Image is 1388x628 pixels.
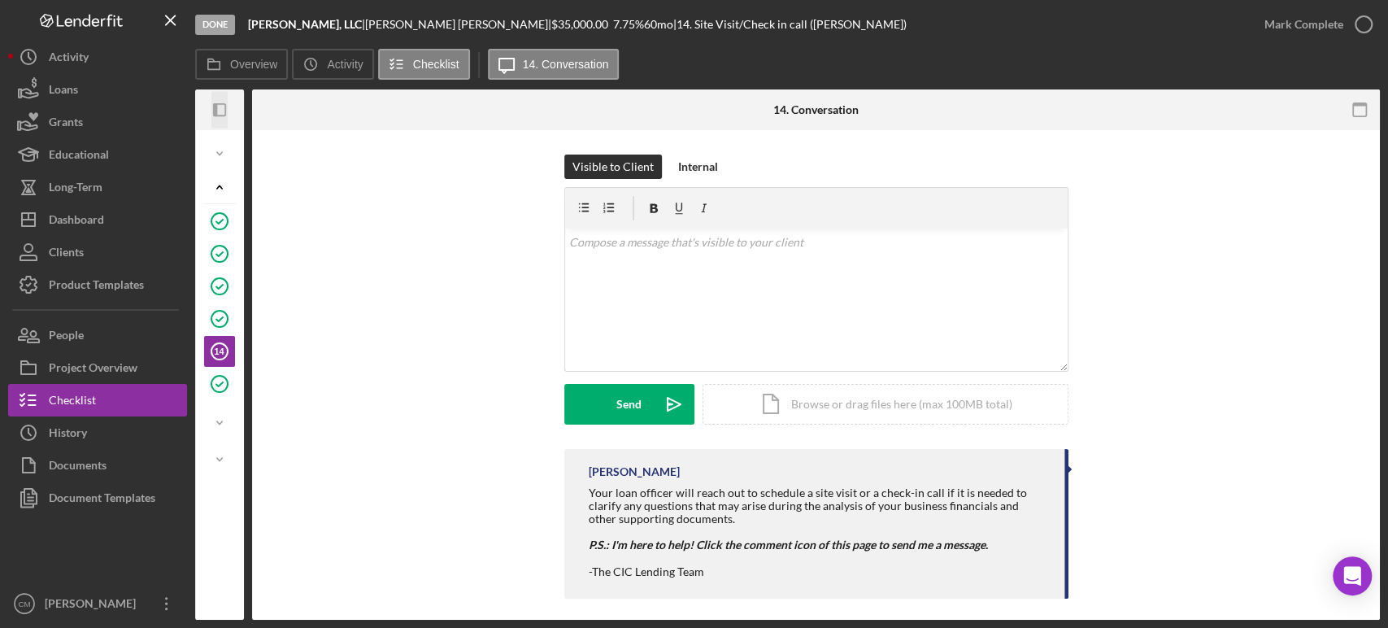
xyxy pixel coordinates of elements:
[8,319,187,351] button: People
[589,565,1048,578] div: -The CIC Lending Team
[49,384,96,421] div: Checklist
[1248,8,1380,41] button: Mark Complete
[589,465,680,478] div: [PERSON_NAME]
[49,351,137,388] div: Project Overview
[589,538,988,552] em: P.S.: I'm here to help! Click the comment icon of this page to send me a message.
[551,18,613,31] div: $35,000.00
[49,482,155,518] div: Document Templates
[589,486,1048,526] div: Your loan officer will reach out to schedule a site visit or a check-in call if it is needed to c...
[8,41,187,73] button: Activity
[49,268,144,305] div: Product Templates
[378,49,470,80] button: Checklist
[670,155,726,179] button: Internal
[49,106,83,142] div: Grants
[49,236,84,273] div: Clients
[1264,8,1343,41] div: Mark Complete
[49,73,78,110] div: Loans
[49,319,84,355] div: People
[488,49,620,80] button: 14. Conversation
[195,49,288,80] button: Overview
[773,103,859,116] div: 14. Conversation
[327,58,363,71] label: Activity
[8,203,187,236] button: Dashboard
[49,203,104,240] div: Dashboard
[8,587,187,620] button: CM[PERSON_NAME]
[8,171,187,203] button: Long-Term
[564,384,694,425] button: Send
[248,18,365,31] div: |
[8,416,187,449] button: History
[8,482,187,514] button: Document Templates
[8,138,187,171] button: Educational
[616,384,642,425] div: Send
[8,384,187,416] button: Checklist
[1333,556,1372,595] div: Open Intercom Messenger
[49,41,89,77] div: Activity
[49,171,102,207] div: Long-Term
[413,58,459,71] label: Checklist
[8,236,187,268] button: Clients
[8,268,187,301] button: Product Templates
[49,138,109,175] div: Educational
[41,587,146,624] div: [PERSON_NAME]
[8,106,187,138] button: Grants
[230,58,277,71] label: Overview
[613,18,644,31] div: 7.75 %
[523,58,609,71] label: 14. Conversation
[673,18,907,31] div: | 14. Site Visit/Check in call ([PERSON_NAME])
[365,18,551,31] div: [PERSON_NAME] [PERSON_NAME] |
[644,18,673,31] div: 60 mo
[678,155,718,179] div: Internal
[195,15,235,35] div: Done
[564,155,662,179] button: Visible to Client
[292,49,373,80] button: Activity
[8,351,187,384] button: Project Overview
[203,335,236,368] a: 14
[248,17,362,31] b: [PERSON_NAME], LLC
[8,449,187,482] button: Documents
[49,449,107,486] div: Documents
[8,73,187,106] button: Loans
[19,600,31,608] text: CM
[49,416,87,453] div: History
[214,347,224,356] tspan: 14
[572,155,654,179] div: Visible to Client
